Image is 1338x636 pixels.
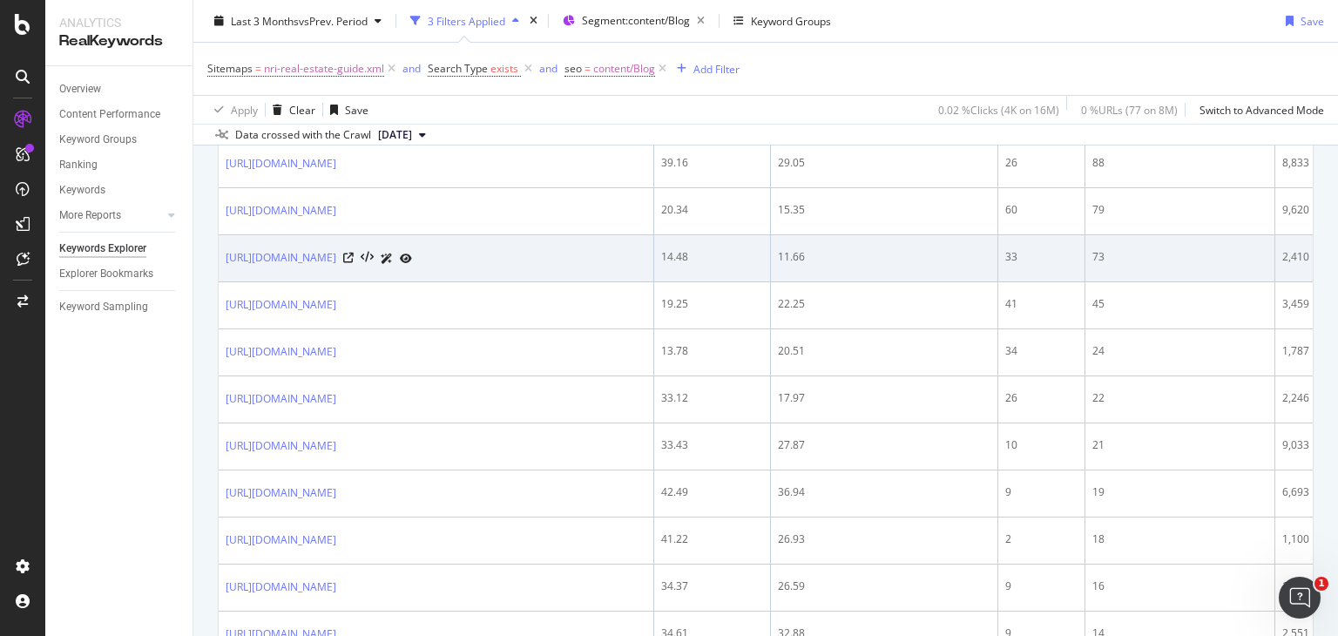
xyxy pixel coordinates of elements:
[231,13,299,28] span: Last 3 Months
[226,343,336,361] a: [URL][DOMAIN_NAME]
[428,13,505,28] div: 3 Filters Applied
[59,298,180,316] a: Keyword Sampling
[226,155,336,173] a: [URL][DOMAIN_NAME]
[207,96,258,124] button: Apply
[661,531,763,547] div: 41.22
[526,12,541,30] div: times
[323,96,368,124] button: Save
[1005,202,1078,218] div: 60
[661,390,763,406] div: 33.12
[778,249,990,265] div: 11.66
[661,343,763,359] div: 13.78
[59,80,101,98] div: Overview
[1005,578,1078,594] div: 9
[226,390,336,408] a: [URL][DOMAIN_NAME]
[381,249,393,267] a: AI Url Details
[1005,390,1078,406] div: 26
[59,105,160,124] div: Content Performance
[59,265,180,283] a: Explorer Bookmarks
[1301,13,1324,28] div: Save
[539,61,557,76] div: and
[693,61,740,76] div: Add Filter
[59,206,121,225] div: More Reports
[59,80,180,98] a: Overview
[378,127,412,143] span: 2025 Aug. 4th
[778,484,990,500] div: 36.94
[661,484,763,500] div: 42.49
[289,102,315,117] div: Clear
[1199,102,1324,117] div: Switch to Advanced Mode
[1005,437,1078,453] div: 10
[1279,7,1324,35] button: Save
[778,343,990,359] div: 20.51
[556,7,712,35] button: Segment:content/Blog
[226,531,336,549] a: [URL][DOMAIN_NAME]
[778,578,990,594] div: 26.59
[226,296,336,314] a: [URL][DOMAIN_NAME]
[1005,484,1078,500] div: 9
[1092,578,1267,594] div: 16
[226,578,336,596] a: [URL][DOMAIN_NAME]
[1092,296,1267,312] div: 45
[661,578,763,594] div: 34.37
[59,206,163,225] a: More Reports
[938,102,1059,117] div: 0.02 % Clicks ( 4K on 16M )
[661,249,763,265] div: 14.48
[59,298,148,316] div: Keyword Sampling
[402,61,421,76] div: and
[1314,577,1328,591] span: 1
[345,102,368,117] div: Save
[226,202,336,220] a: [URL][DOMAIN_NAME]
[255,61,261,76] span: =
[428,61,488,76] span: Search Type
[1005,531,1078,547] div: 2
[59,131,137,149] div: Keyword Groups
[1092,390,1267,406] div: 22
[226,484,336,502] a: [URL][DOMAIN_NAME]
[402,60,421,77] button: and
[361,252,374,264] button: View HTML Source
[59,105,180,124] a: Content Performance
[726,7,838,35] button: Keyword Groups
[343,253,354,263] a: Visit Online Page
[1279,577,1321,619] iframe: Intercom live chat
[661,155,763,171] div: 39.16
[59,156,98,174] div: Ranking
[59,181,180,200] a: Keywords
[1005,343,1078,359] div: 34
[1092,531,1267,547] div: 18
[778,531,990,547] div: 26.93
[585,61,591,76] span: =
[400,249,412,267] a: URL Inspection
[661,296,763,312] div: 19.25
[59,131,180,149] a: Keyword Groups
[539,60,557,77] button: and
[59,240,180,258] a: Keywords Explorer
[299,13,368,28] span: vs Prev. Period
[59,156,180,174] a: Ranking
[226,437,336,455] a: [URL][DOMAIN_NAME]
[59,265,153,283] div: Explorer Bookmarks
[778,390,990,406] div: 17.97
[1092,249,1267,265] div: 73
[1092,202,1267,218] div: 79
[231,102,258,117] div: Apply
[778,155,990,171] div: 29.05
[490,61,518,76] span: exists
[207,61,253,76] span: Sitemaps
[661,202,763,218] div: 20.34
[59,14,179,31] div: Analytics
[778,296,990,312] div: 22.25
[371,125,433,145] button: [DATE]
[661,437,763,453] div: 33.43
[670,58,740,79] button: Add Filter
[59,181,105,200] div: Keywords
[751,13,831,28] div: Keyword Groups
[207,7,389,35] button: Last 3 MonthsvsPrev. Period
[1005,155,1078,171] div: 26
[1092,155,1267,171] div: 88
[593,57,655,81] span: content/Blog
[1092,437,1267,453] div: 21
[264,57,384,81] span: nri-real-estate-guide.xml
[266,96,315,124] button: Clear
